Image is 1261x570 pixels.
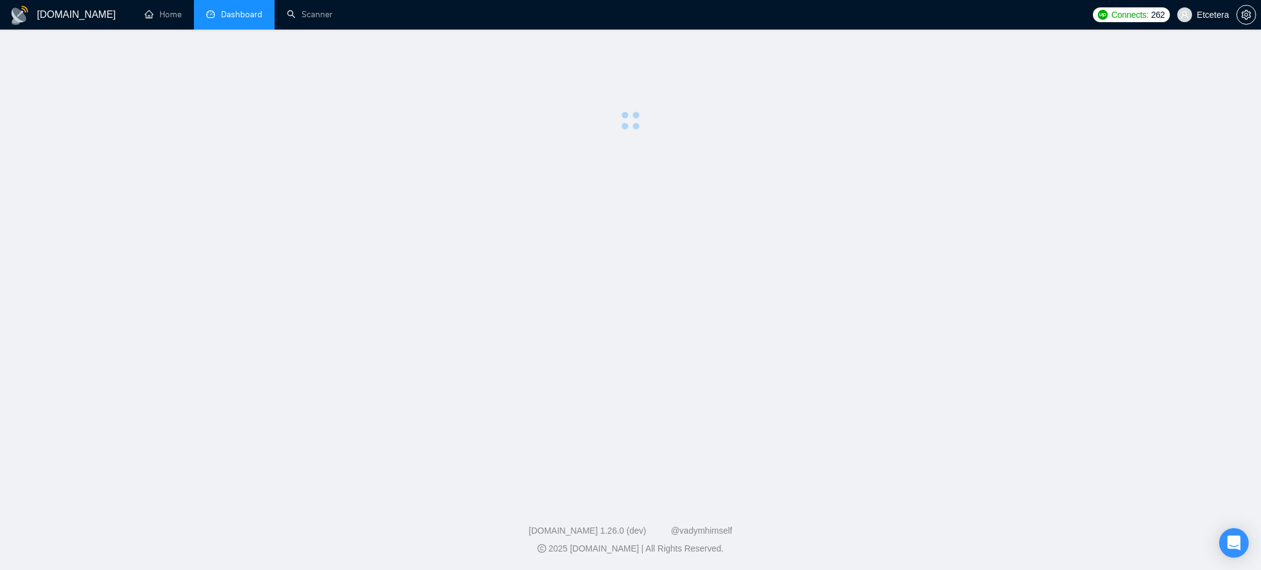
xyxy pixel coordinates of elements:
[1098,10,1108,20] img: upwork-logo.png
[206,10,215,18] span: dashboard
[671,526,732,536] a: @vadymhimself
[10,542,1251,555] div: 2025 [DOMAIN_NAME] | All Rights Reserved.
[287,9,332,20] a: searchScanner
[1180,10,1189,19] span: user
[10,6,30,25] img: logo
[1236,5,1256,25] button: setting
[529,526,647,536] a: [DOMAIN_NAME] 1.26.0 (dev)
[1236,10,1256,20] a: setting
[1219,528,1249,558] div: Open Intercom Messenger
[538,544,546,553] span: copyright
[145,9,182,20] a: homeHome
[1151,8,1164,22] span: 262
[221,9,262,20] span: Dashboard
[1111,8,1148,22] span: Connects:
